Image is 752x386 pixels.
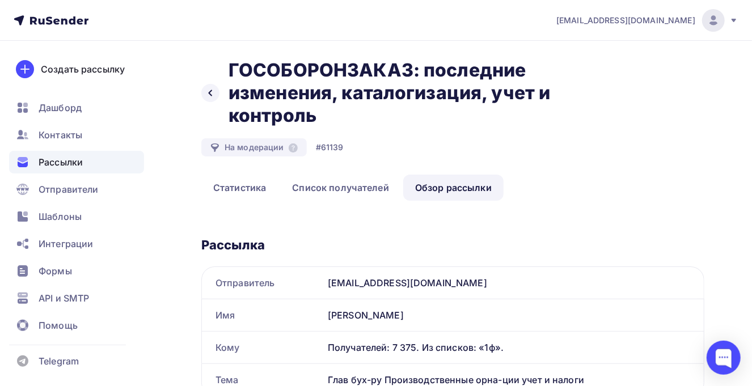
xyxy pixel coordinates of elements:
[20,203,281,247] p: Лектор: [PERSON_NAME] – аттестованный преподаватель ИПБ России, практикующий бухгалтер, зам. дире...
[323,267,704,299] div: [EMAIL_ADDRESS][DOMAIN_NAME]
[556,9,738,32] a: [EMAIL_ADDRESS][DOMAIN_NAME]
[39,155,83,169] span: Рассылки
[316,142,344,153] div: #61139
[137,17,211,35] a: Menu item - позвоните нам
[323,299,704,331] div: [PERSON_NAME]
[202,332,323,363] div: Кому
[78,96,104,105] strong: [DATE]
[9,178,144,201] a: Отправители
[9,260,144,282] a: Формы
[39,264,72,278] span: Формы
[229,59,571,127] h2: ГОСОБОРОНЗАКАЗ: последние изменения, каталогизация, учет и контроль
[201,175,278,201] a: Статистика
[174,74,230,83] span: в бухгалтерию.
[15,107,287,118] p: Участвовать можно Онлайн и Очно .
[39,291,89,305] span: API и SMTP
[202,267,323,299] div: Отправитель
[9,151,144,173] a: Рассылки
[15,275,145,306] a: Зарегистрироваться на [DATE]
[15,96,287,107] p: Дата проведения
[201,138,307,156] div: На модерации
[157,275,287,306] a: Информация об АБОНЕМЕНТЕ
[39,183,99,196] span: Отправители
[39,210,82,223] span: Шаблоны
[15,118,287,129] p: Время проведения с 10 .00 до 15.30
[403,175,504,201] a: Обзор рассылки
[39,237,93,251] span: Интеграции
[122,17,282,35] div: menu
[9,205,144,228] a: Шаблоны
[213,17,267,35] a: Menu item - Наш план
[18,14,71,58] img: Логотип
[39,101,82,114] span: Дашборд
[15,74,287,85] p: Добрый день. Это письмо прошу передать
[328,341,690,354] div: Получателей: 7 375. Из списков: «1ф».
[41,62,125,76] div: Создать рассылку
[556,15,695,26] span: [EMAIL_ADDRESS][DOMAIN_NAME]
[9,124,144,146] a: Контакты
[39,319,78,332] span: Помощь
[9,96,144,119] a: Дашборд
[39,354,79,368] span: Telegram
[201,237,704,253] div: Рассылка
[32,147,243,159] strong: ПРОИЗВОДСТВЕННЫЕ ОРГАНИЗАЦИИ
[32,147,274,189] span: В 2025 ГОДУ: ОСОБЕННОСТИ БУХГАЛТЕРСКОГО И НАЛОГОВОГО УЧЕТА
[39,128,82,142] span: Контакты
[202,299,323,331] div: Имя
[280,175,401,201] a: Список получателей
